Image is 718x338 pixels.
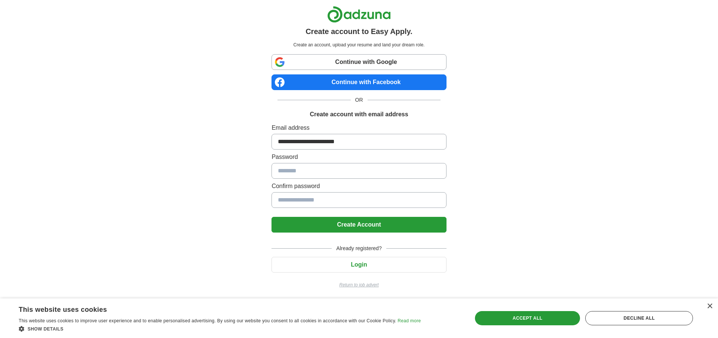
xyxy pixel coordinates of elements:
[398,318,421,323] a: Read more, opens a new window
[351,96,368,104] span: OR
[28,326,64,332] span: Show details
[19,318,396,323] span: This website uses cookies to improve user experience and to enable personalised advertising. By u...
[271,282,446,288] a: Return to job advert
[271,74,446,90] a: Continue with Facebook
[475,311,580,325] div: Accept all
[271,182,446,191] label: Confirm password
[327,6,391,23] img: Adzuna logo
[310,110,408,119] h1: Create account with email address
[585,311,693,325] div: Decline all
[271,123,446,132] label: Email address
[271,257,446,273] button: Login
[271,54,446,70] a: Continue with Google
[306,26,412,37] h1: Create account to Easy Apply.
[271,261,446,268] a: Login
[19,303,402,314] div: This website uses cookies
[19,325,421,332] div: Show details
[707,304,712,309] div: Close
[271,217,446,233] button: Create Account
[271,153,446,162] label: Password
[273,42,445,48] p: Create an account, upload your resume and land your dream role.
[332,245,386,252] span: Already registered?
